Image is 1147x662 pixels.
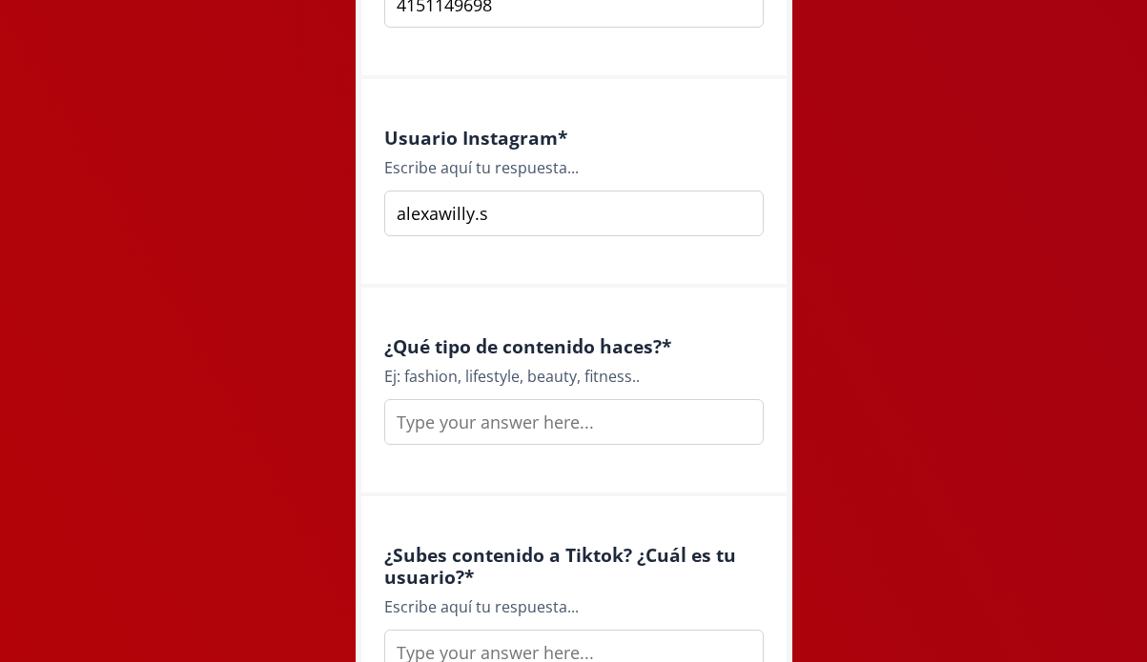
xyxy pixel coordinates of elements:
[384,399,764,445] input: Type your answer here...
[384,544,764,588] h4: ¿Subes contenido a Tiktok? ¿Cuál es tu usuario? *
[384,335,764,357] h4: ¿Qué tipo de contenido haces? *
[384,365,764,388] div: Ej: fashion, lifestyle, beauty, fitness..
[384,191,764,236] input: Type your answer here...
[384,127,764,149] h4: Usuario Instagram *
[384,595,764,618] div: Escribe aquí tu respuesta...
[384,156,764,179] div: Escribe aquí tu respuesta...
